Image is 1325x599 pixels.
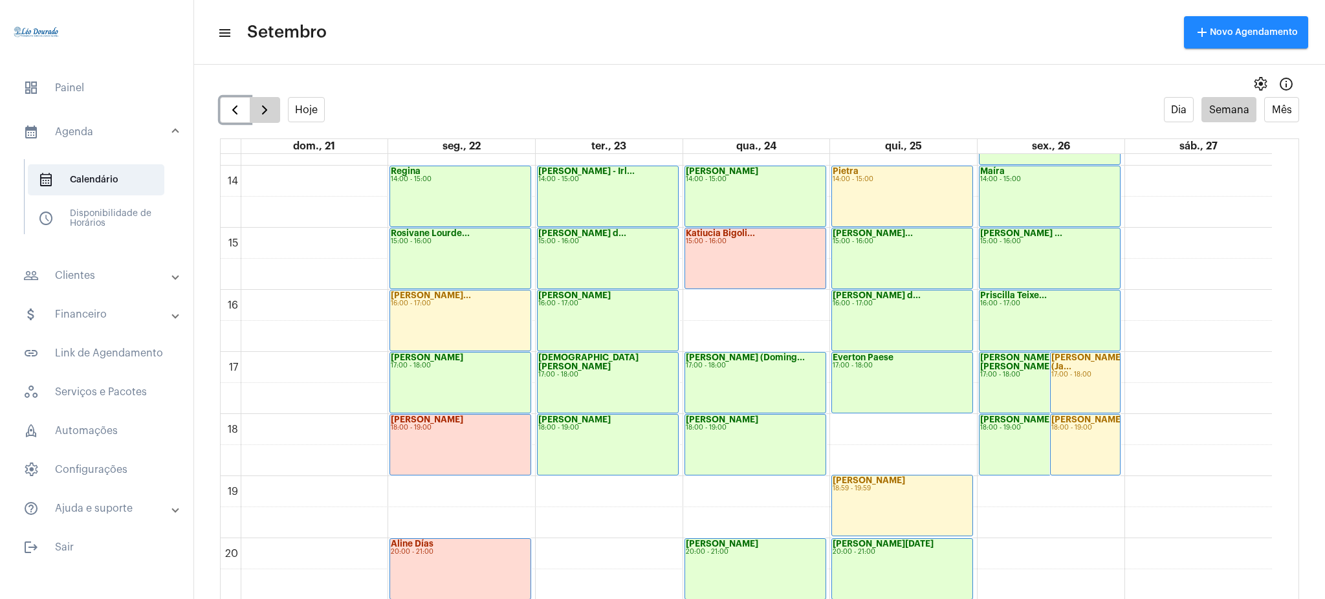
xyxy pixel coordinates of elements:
[538,353,639,371] strong: [DEMOGRAPHIC_DATA][PERSON_NAME]
[23,307,39,322] mat-icon: sidenav icon
[1051,424,1120,431] div: 18:00 - 19:00
[391,300,530,307] div: 16:00 - 17:00
[13,338,181,369] span: Link de Agendamento
[23,462,39,477] span: sidenav icon
[8,111,193,153] mat-expansion-panel-header: sidenav iconAgenda
[538,424,677,431] div: 18:00 - 19:00
[686,229,755,237] strong: Katiucia Bigoli...
[391,353,463,362] strong: [PERSON_NAME]
[23,307,173,322] mat-panel-title: Financeiro
[28,164,164,195] span: Calendário
[13,376,181,408] span: Serviços e Pacotes
[13,454,181,485] span: Configurações
[1278,76,1294,92] mat-icon: Info
[223,548,241,560] div: 20
[8,260,193,291] mat-expansion-panel-header: sidenav iconClientes
[980,176,1119,183] div: 14:00 - 15:00
[538,167,635,175] strong: [PERSON_NAME] - Irl...
[1194,28,1298,37] span: Novo Agendamento
[440,139,483,153] a: 22 de setembro de 2025
[38,211,54,226] span: sidenav icon
[391,238,530,245] div: 15:00 - 16:00
[833,300,972,307] div: 16:00 - 17:00
[1177,139,1220,153] a: 27 de setembro de 2025
[13,532,181,563] span: Sair
[8,153,193,252] div: sidenav iconAgenda
[23,124,173,140] mat-panel-title: Agenda
[686,549,825,556] div: 20:00 - 21:00
[833,353,893,362] strong: Everton Paese
[833,485,972,492] div: 18:59 - 19:59
[833,238,972,245] div: 15:00 - 16:00
[23,384,39,400] span: sidenav icon
[980,415,1068,424] strong: [PERSON_NAME] d...
[686,167,758,175] strong: [PERSON_NAME]
[13,415,181,446] span: Automações
[1029,139,1073,153] a: 26 de setembro de 2025
[391,424,530,431] div: 18:00 - 19:00
[833,291,921,299] strong: [PERSON_NAME] d...
[833,167,859,175] strong: Pietra
[23,124,39,140] mat-icon: sidenav icon
[980,371,1119,378] div: 17:00 - 18:00
[23,501,39,516] mat-icon: sidenav icon
[391,229,470,237] strong: Rosivane Lourde...
[288,97,325,122] button: Hoje
[538,415,611,424] strong: [PERSON_NAME]
[23,539,39,555] mat-icon: sidenav icon
[686,424,825,431] div: 18:00 - 19:00
[734,139,779,153] a: 24 de setembro de 2025
[13,72,181,103] span: Painel
[538,229,626,237] strong: [PERSON_NAME] d...
[226,237,241,249] div: 15
[1051,371,1120,378] div: 17:00 - 18:00
[1273,71,1299,97] button: Info
[686,238,825,245] div: 15:00 - 16:00
[538,300,677,307] div: 16:00 - 17:00
[28,203,164,234] span: Disponibilidade de Horários
[1194,25,1210,40] mat-icon: add
[23,501,173,516] mat-panel-title: Ajuda e suporte
[1051,415,1124,424] strong: [PERSON_NAME]
[833,476,905,485] strong: [PERSON_NAME]
[225,486,241,497] div: 19
[391,291,471,299] strong: [PERSON_NAME]...
[538,291,611,299] strong: [PERSON_NAME]
[250,97,280,123] button: Próximo Semana
[225,175,241,187] div: 14
[38,172,54,188] span: sidenav icon
[1264,97,1299,122] button: Mês
[1247,71,1273,97] button: settings
[686,176,825,183] div: 14:00 - 15:00
[980,424,1119,431] div: 18:00 - 19:00
[882,139,925,153] a: 25 de setembro de 2025
[220,97,250,123] button: Semana Anterior
[8,299,193,330] mat-expansion-panel-header: sidenav iconFinanceiro
[217,25,230,41] mat-icon: sidenav icon
[226,362,241,373] div: 17
[391,362,530,369] div: 17:00 - 18:00
[833,362,972,369] div: 17:00 - 18:00
[980,300,1119,307] div: 16:00 - 17:00
[980,291,1047,299] strong: Priscilla Teixe...
[980,167,1005,175] strong: Maíra
[833,176,972,183] div: 14:00 - 15:00
[833,229,913,237] strong: [PERSON_NAME]...
[247,22,327,43] span: Setembro
[833,549,972,556] div: 20:00 - 21:00
[1184,16,1308,49] button: Novo Agendamento
[391,549,530,556] div: 20:00 - 21:00
[23,80,39,96] span: sidenav icon
[686,415,758,424] strong: [PERSON_NAME]
[538,238,677,245] div: 15:00 - 16:00
[23,423,39,439] span: sidenav icon
[1253,76,1268,92] span: settings
[1051,353,1124,371] strong: [PERSON_NAME] (Ja...
[980,353,1073,371] strong: [PERSON_NAME] [PERSON_NAME] de...
[686,353,805,362] strong: [PERSON_NAME] (Doming...
[225,299,241,311] div: 16
[391,415,463,424] strong: [PERSON_NAME]
[833,539,934,548] strong: [PERSON_NAME][DATE]
[589,139,629,153] a: 23 de setembro de 2025
[23,268,39,283] mat-icon: sidenav icon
